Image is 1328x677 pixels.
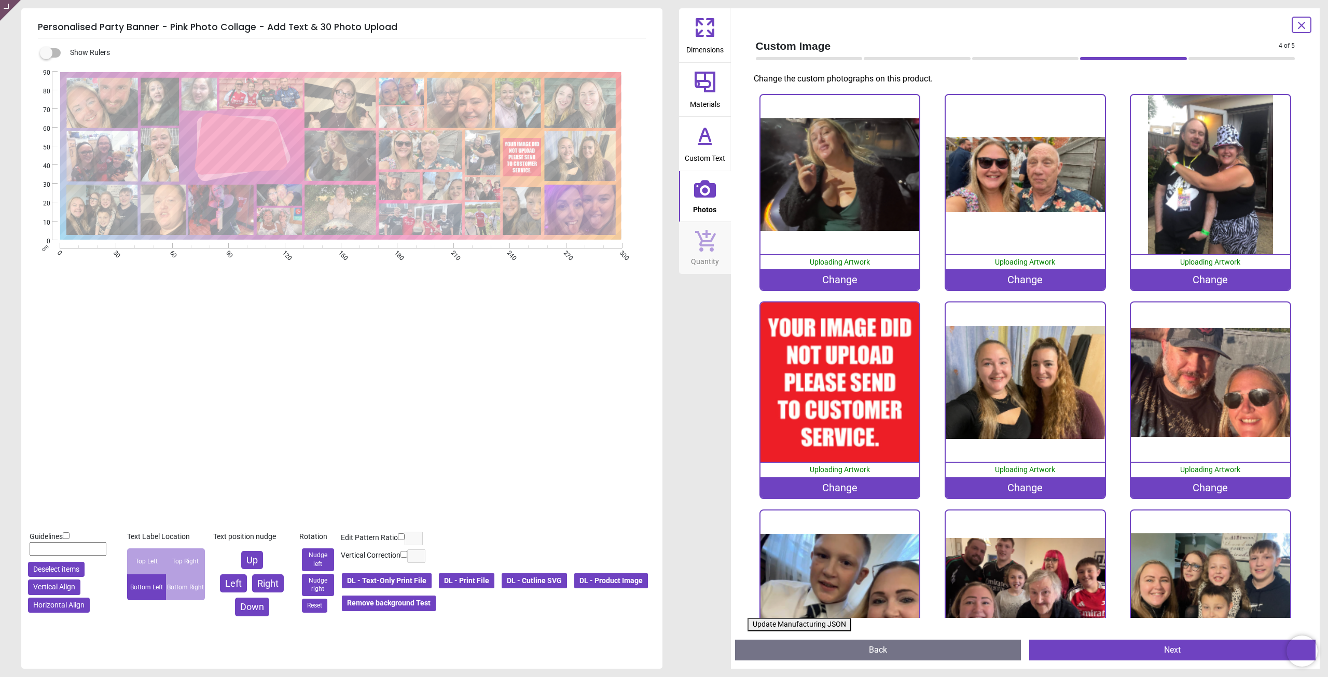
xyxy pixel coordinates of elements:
[1131,477,1290,498] div: Change
[679,8,731,62] button: Dimensions
[1131,269,1290,290] div: Change
[946,269,1105,290] div: Change
[1180,258,1240,266] span: Uploading Artwork
[505,249,511,256] span: 240
[336,249,343,256] span: 150
[690,94,720,110] span: Materials
[760,269,920,290] div: Change
[31,106,50,115] span: 70
[31,68,50,77] span: 90
[1029,640,1316,660] button: Next
[31,143,50,152] span: 50
[46,47,662,59] div: Show Rulers
[40,243,50,253] span: cm
[31,181,50,189] span: 30
[810,258,870,266] span: Uploading Artwork
[561,249,568,256] span: 270
[748,618,851,631] button: Update Manufacturing JSON
[693,200,716,215] span: Photos
[679,171,731,222] button: Photos
[393,249,399,256] span: 180
[31,237,50,246] span: 0
[111,249,118,256] span: 30
[224,249,230,256] span: 90
[995,465,1055,474] span: Uploading Artwork
[760,477,920,498] div: Change
[31,87,50,96] span: 80
[995,258,1055,266] span: Uploading Artwork
[1279,42,1295,50] span: 4 of 5
[754,73,1304,85] p: Change the custom photographs on this product.
[810,465,870,474] span: Uploading Artwork
[449,249,455,256] span: 210
[31,162,50,171] span: 40
[685,148,725,164] span: Custom Text
[280,249,287,256] span: 120
[617,249,624,256] span: 300
[31,125,50,133] span: 60
[679,63,731,117] button: Materials
[679,222,731,274] button: Quantity
[679,117,731,171] button: Custom Text
[55,249,62,256] span: 0
[1286,635,1318,667] iframe: Brevo live chat
[38,17,646,38] h5: Personalised Party Banner - Pink Photo Collage - Add Text & 30 Photo Upload
[168,249,174,256] span: 60
[735,640,1021,660] button: Back
[1180,465,1240,474] span: Uploading Artwork
[31,218,50,227] span: 10
[686,40,724,56] span: Dimensions
[691,252,719,267] span: Quantity
[946,477,1105,498] div: Change
[31,199,50,208] span: 20
[756,38,1279,53] span: Custom Image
